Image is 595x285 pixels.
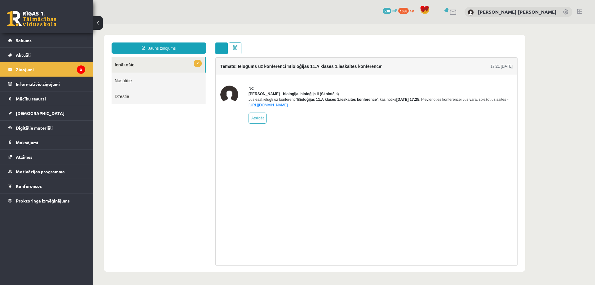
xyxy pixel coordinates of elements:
img: Juris Eduards Pleikšnis [468,9,474,16]
a: Sākums [8,33,85,47]
div: No: [156,62,420,67]
span: Motivācijas programma [16,169,65,174]
a: Aktuāli [8,48,85,62]
a: Konferences [8,179,85,193]
legend: Maksājumi [16,135,85,149]
b: 'Bioloģijas 11.A klases 1.ieskaites konference' [203,73,285,78]
span: Konferences [16,183,42,189]
div: 17:21 [DATE] [398,40,420,45]
span: Mācību resursi [16,96,46,101]
a: Jauns ziņojums [19,19,113,30]
span: 538 [383,8,391,14]
a: [DEMOGRAPHIC_DATA] [8,106,85,120]
span: Atzīmes [16,154,33,160]
strong: [PERSON_NAME] - bioloģija, bioloģija II (Skolotājs) [156,68,246,72]
a: Maksājumi [8,135,85,149]
span: Sākums [16,38,32,43]
a: 1588 xp [398,8,417,13]
a: Rīgas 1. Tālmācības vidusskola [7,11,56,26]
b: [DATE] 17:25 [303,73,326,78]
a: 2Ienākošie [19,33,112,49]
a: [PERSON_NAME] [PERSON_NAME] [478,9,557,15]
a: Digitālie materiāli [8,121,85,135]
img: Elza Saulīte - bioloģija, bioloģija II [127,62,145,80]
a: Motivācijas programma [8,164,85,179]
legend: Informatīvie ziņojumi [16,77,85,91]
h4: Temats: Ielūgums uz konferenci 'Bioloģijas 11.A klases 1.ieskaites konference' [127,40,289,45]
div: Jūs esat ielūgti uz konferenci , kas notiks . Pievienoties konferencei Jūs varat spiežot uz saites - [156,73,420,84]
a: Mācību resursi [8,91,85,106]
span: Digitālie materiāli [16,125,53,131]
a: Dzēstie [19,65,113,80]
a: [URL][DOMAIN_NAME] [156,79,195,83]
a: Informatīvie ziņojumi [8,77,85,91]
legend: Ziņojumi [16,62,85,77]
a: Atbildēt [156,89,174,100]
span: 2 [101,36,109,43]
span: xp [410,8,414,13]
span: 1588 [398,8,409,14]
span: Proktoringa izmēģinājums [16,198,70,203]
a: Atzīmes [8,150,85,164]
a: Proktoringa izmēģinājums [8,194,85,208]
span: mP [392,8,397,13]
i: 3 [77,65,85,74]
a: Nosūtītie [19,49,113,65]
span: Aktuāli [16,52,31,58]
a: Ziņojumi3 [8,62,85,77]
a: 538 mP [383,8,397,13]
span: [DEMOGRAPHIC_DATA] [16,110,64,116]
